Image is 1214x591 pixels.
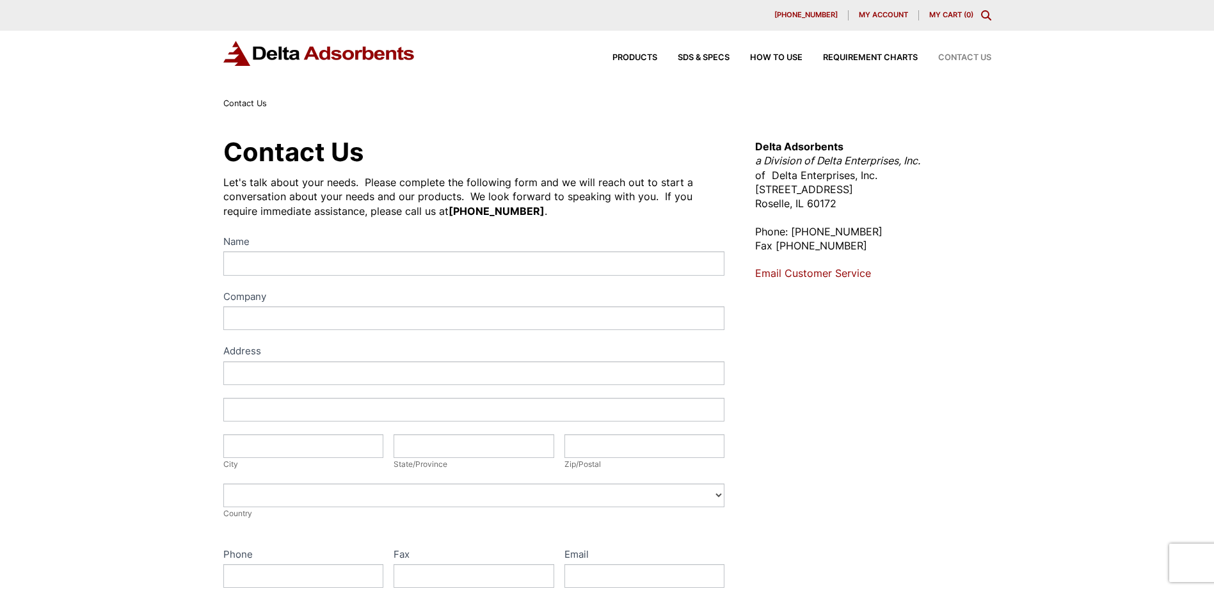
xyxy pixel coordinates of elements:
div: Address [223,343,725,361]
em: a Division of Delta Enterprises, Inc. [755,154,920,167]
a: SDS & SPECS [657,54,730,62]
span: How to Use [750,54,803,62]
img: Delta Adsorbents [223,41,415,66]
span: My account [859,12,908,19]
div: Country [223,507,725,520]
strong: Delta Adsorbents [755,140,843,153]
span: Requirement Charts [823,54,918,62]
a: Email Customer Service [755,267,871,280]
p: of Delta Enterprises, Inc. [STREET_ADDRESS] Roselle, IL 60172 [755,139,991,211]
a: [PHONE_NUMBER] [764,10,849,20]
strong: [PHONE_NUMBER] [449,205,545,217]
a: My Cart (0) [929,10,973,19]
label: Name [223,233,725,252]
a: Requirement Charts [803,54,918,62]
div: Toggle Modal Content [981,10,991,20]
a: How to Use [730,54,803,62]
h1: Contact Us [223,139,725,165]
span: Contact Us [938,54,991,62]
div: Zip/Postal [564,458,725,471]
span: 0 [966,10,971,19]
label: Fax [394,546,554,565]
p: Phone: [PHONE_NUMBER] Fax [PHONE_NUMBER] [755,225,991,253]
span: Contact Us [223,98,267,108]
span: [PHONE_NUMBER] [774,12,838,19]
div: State/Province [394,458,554,471]
label: Phone [223,546,384,565]
span: SDS & SPECS [678,54,730,62]
label: Email [564,546,725,565]
span: Products [612,54,657,62]
div: Let's talk about your needs. Please complete the following form and we will reach out to start a ... [223,175,725,218]
div: City [223,458,384,471]
a: Contact Us [918,54,991,62]
a: Products [592,54,657,62]
label: Company [223,288,725,307]
a: My account [849,10,919,20]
